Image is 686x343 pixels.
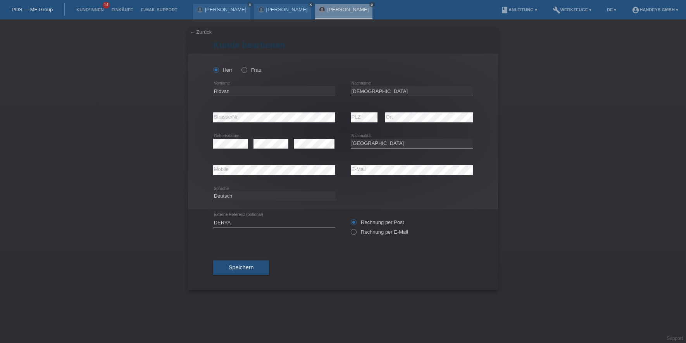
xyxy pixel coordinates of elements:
[241,67,246,72] input: Frau
[327,7,369,12] a: [PERSON_NAME]
[351,229,408,235] label: Rechnung per E-Mail
[103,2,110,9] span: 14
[351,219,404,225] label: Rechnung per Post
[549,7,596,12] a: buildWerkzeuge ▾
[603,7,620,12] a: DE ▾
[72,7,107,12] a: Kund*innen
[241,67,261,73] label: Frau
[628,7,682,12] a: account_circleHandeys GmbH ▾
[369,2,375,7] a: close
[553,6,560,14] i: build
[205,7,246,12] a: [PERSON_NAME]
[370,3,374,7] i: close
[190,29,212,35] a: ← Zurück
[248,3,252,7] i: close
[351,219,356,229] input: Rechnung per Post
[107,7,137,12] a: Einkäufe
[213,40,473,50] h1: Kunde bearbeiten
[247,2,253,7] a: close
[308,2,314,7] a: close
[137,7,181,12] a: E-Mail Support
[12,7,53,12] a: POS — MF Group
[501,6,508,14] i: book
[213,260,269,275] button: Speichern
[667,336,683,341] a: Support
[266,7,308,12] a: [PERSON_NAME]
[351,229,356,239] input: Rechnung per E-Mail
[309,3,313,7] i: close
[213,67,233,73] label: Herr
[229,264,253,271] span: Speichern
[213,67,218,72] input: Herr
[497,7,541,12] a: bookAnleitung ▾
[632,6,639,14] i: account_circle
